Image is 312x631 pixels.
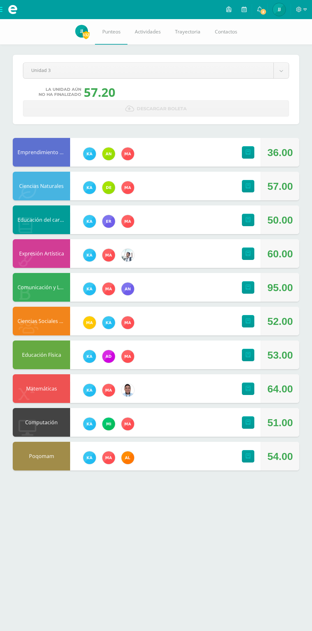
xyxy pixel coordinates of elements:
span: 2 [260,8,267,15]
img: 11a70570b33d653b35fbbd11dfde3caa.png [83,215,96,228]
div: Ciencias Sociales y Ciudadanía [13,307,70,335]
div: Ciencias Naturales [13,172,70,200]
div: 95.00 [267,273,293,302]
span: Punteos [102,28,120,35]
div: 50.00 [267,206,293,234]
img: 2fed5c3f2027da04ec866e2a5436f393.png [102,249,115,262]
div: Matemáticas [13,374,70,403]
img: 0976bfcba2ed619725b9ceda321daa39.png [102,350,115,363]
a: Contactos [207,19,244,45]
img: b67223fa3993a94addc99f06520921b7.png [121,451,134,464]
div: Expresión Artística [13,239,70,268]
div: Computación [13,408,70,437]
a: Actividades [127,19,168,45]
div: 52.00 [267,307,293,336]
img: 24e93427354e2860561080e027862b98.png [102,215,115,228]
span: Contactos [215,28,237,35]
img: 2fed5c3f2027da04ec866e2a5436f393.png [121,350,134,363]
div: 64.00 [267,375,293,403]
img: c0bc5b3ae419b3647d5e54388e607386.png [102,418,115,430]
div: Educación Física [13,341,70,369]
img: 11a70570b33d653b35fbbd11dfde3caa.png [83,418,96,430]
span: 332 [83,31,90,39]
img: 2fed5c3f2027da04ec866e2a5436f393.png [102,283,115,295]
img: 11a70570b33d653b35fbbd11dfde3caa.png [83,249,96,262]
div: Poqomam [13,442,70,470]
span: La unidad aún no ha finalizado [39,87,81,97]
a: Punteos [95,19,127,45]
a: Unidad 3 [23,63,289,78]
span: Trayectoria [175,28,200,35]
div: Comunicación y Lenguaje [13,273,70,302]
img: 8c03337e504c8dbc5061811cd7789536.png [121,283,134,295]
img: 11a70570b33d653b35fbbd11dfde3caa.png [83,181,96,194]
img: 2fed5c3f2027da04ec866e2a5436f393.png [121,215,134,228]
div: 36.00 [267,138,293,167]
img: d99bc8e866746b2ce8f8b5639e565ecd.png [83,316,96,329]
img: 11a70570b33d653b35fbbd11dfde3caa.png [83,283,96,295]
span: Unidad 3 [31,63,265,78]
img: 11a70570b33d653b35fbbd11dfde3caa.png [102,316,115,329]
div: 54.00 [267,442,293,471]
img: 51c9151a63d77c0d465fd617935f6a90.png [102,147,115,160]
div: 60.00 [267,240,293,268]
img: 2fed5c3f2027da04ec866e2a5436f393.png [121,316,134,329]
div: 57.20 [84,84,115,100]
span: Actividades [135,28,161,35]
img: 51441d6dd36061300e3a4a53edaa07ef.png [121,249,134,262]
img: 11a70570b33d653b35fbbd11dfde3caa.png [83,451,96,464]
img: 11a70570b33d653b35fbbd11dfde3caa.png [83,147,96,160]
div: 51.00 [267,408,293,437]
img: a0f5f5afb1d5eb19c05f5fc52693af15.png [102,181,115,194]
img: 56f1b5e2cbb80069142793cf771f925e.png [75,25,88,38]
div: 53.00 [267,341,293,369]
img: 2fed5c3f2027da04ec866e2a5436f393.png [121,181,134,194]
img: 2fed5c3f2027da04ec866e2a5436f393.png [121,418,134,430]
span: Descargar boleta [137,101,187,117]
img: 11a70570b33d653b35fbbd11dfde3caa.png [83,384,96,397]
div: 57.00 [267,172,293,201]
div: Educación del carácter [13,205,70,234]
img: 11a70570b33d653b35fbbd11dfde3caa.png [83,350,96,363]
a: Trayectoria [168,19,207,45]
img: 357e785a6d7cc70d237915b2667a6b59.png [121,384,134,397]
img: 2fed5c3f2027da04ec866e2a5436f393.png [121,147,134,160]
div: Emprendimiento para la Productividad [13,138,70,167]
img: 56f1b5e2cbb80069142793cf771f925e.png [273,3,286,16]
img: 2fed5c3f2027da04ec866e2a5436f393.png [102,384,115,397]
img: 2fed5c3f2027da04ec866e2a5436f393.png [102,451,115,464]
